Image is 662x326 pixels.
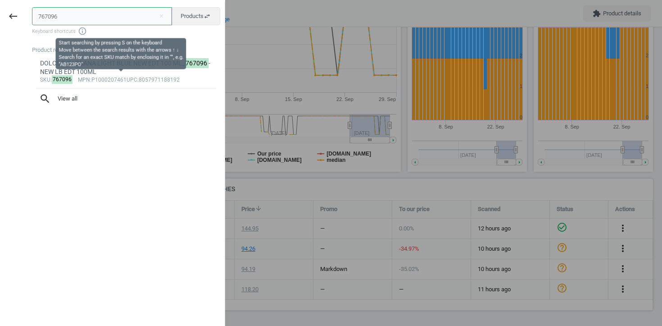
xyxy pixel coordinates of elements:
[59,40,183,68] div: Start searching by pressing S on the keyboard Move between the search results with the arrows ↑ ↓...
[40,77,213,84] div: : :P1000207461 :8057971188192
[78,77,90,83] span: mpn
[181,12,211,20] span: Products
[32,89,220,109] button: searchView all
[8,11,18,22] i: keyboard_backspace
[78,27,87,36] i: info_outline
[3,6,23,27] button: keyboard_backspace
[32,27,220,36] span: Keyboard shortcuts
[39,93,213,105] span: View all
[40,77,50,83] span: sku
[32,7,172,25] input: Enter the SKU or product name
[39,93,51,105] i: search
[154,12,168,20] button: Close
[40,59,213,77] div: DOLCE & GABBANA LIGHT BLUE NEW EDT 100 ML_ -NEW LB EDT 100ML
[185,58,209,68] mark: 767096
[204,13,211,20] i: swap_horiz
[32,46,225,54] div: Product report results
[52,75,73,84] mark: 767096
[171,7,220,25] button: Productsswap_horiz
[127,77,137,83] span: upc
